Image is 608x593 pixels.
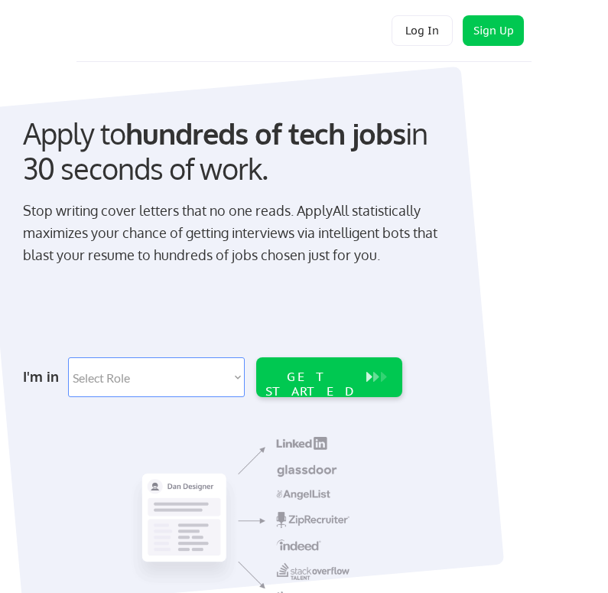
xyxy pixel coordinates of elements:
[463,15,524,46] button: Sign Up
[23,364,60,389] div: I'm in
[125,115,405,152] strong: hundreds of tech jobs
[392,15,453,46] button: Log In
[262,370,360,399] div: GET STARTED
[23,116,460,186] div: Apply to in 30 seconds of work.
[23,200,460,266] div: Stop writing cover letters that no one reads. ApplyAll statistically maximizes your chance of get...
